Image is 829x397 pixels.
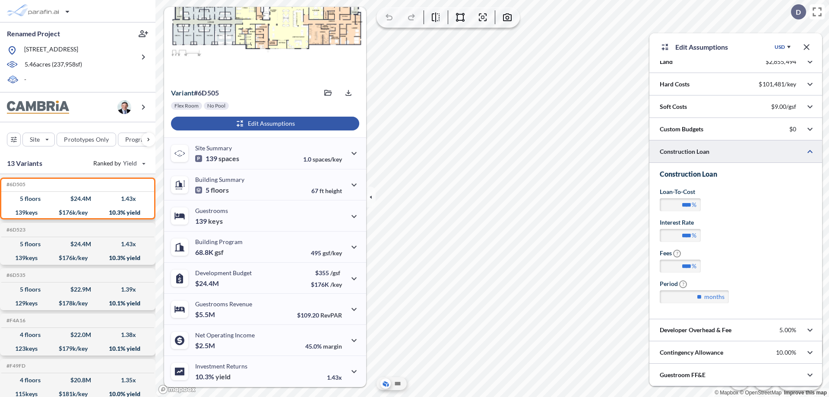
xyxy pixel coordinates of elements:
[784,390,827,396] a: Improve this map
[330,269,340,276] span: /gsf
[320,187,324,194] span: ft
[313,156,342,163] span: spaces/key
[776,349,796,356] p: 10.00%
[660,80,690,89] p: Hard Costs
[64,135,109,144] p: Prototypes Only
[57,133,116,146] button: Prototypes Only
[325,187,342,194] span: height
[5,181,25,187] h5: Click to copy the code
[22,133,55,146] button: Site
[7,29,60,38] p: Renamed Project
[330,281,342,288] span: /key
[5,272,25,278] h5: Click to copy the code
[660,218,694,227] label: Interest Rate
[195,331,255,339] p: Net Operating Income
[327,374,342,381] p: 1.43x
[195,144,232,152] p: Site Summary
[195,207,228,214] p: Guestrooms
[660,371,706,379] p: Guestroom FF&E
[679,280,687,288] span: ?
[215,372,231,381] span: yield
[779,326,796,334] p: 5.00%
[218,154,239,163] span: spaces
[673,250,681,257] span: ?
[796,8,801,16] p: D
[392,378,403,389] button: Site Plan
[660,170,812,178] h3: Construction Loan
[660,102,687,111] p: Soft Costs
[30,135,40,144] p: Site
[303,156,342,163] p: 1.0
[195,341,216,350] p: $2.5M
[125,135,149,144] p: Program
[692,231,696,240] label: %
[660,348,723,357] p: Contingency Allowance
[211,186,229,194] span: floors
[323,249,342,257] span: gsf/key
[7,101,69,114] img: BrandImage
[24,75,26,85] p: -
[195,248,224,257] p: 68.8K
[660,326,731,334] p: Developer Overhead & Fee
[195,154,239,163] p: 139
[771,103,796,111] p: $9.00/gsf
[660,187,695,196] label: Loan-to-Cost
[174,102,199,109] p: Flex Room
[660,57,673,66] p: Land
[766,58,796,66] p: $2,855,494
[7,158,42,168] p: 13 Variants
[692,200,696,209] label: %
[675,42,728,52] p: Edit Assumptions
[660,279,687,288] label: Period
[215,248,224,257] span: gsf
[195,186,229,194] p: 5
[195,238,243,245] p: Building Program
[195,217,223,225] p: 139
[311,281,342,288] p: $176K
[25,60,82,70] p: 5.46 acres ( 237,958 sf)
[195,176,244,183] p: Building Summary
[305,343,342,350] p: 45.0%
[123,159,137,168] span: Yield
[195,300,252,308] p: Guestrooms Revenue
[715,390,738,396] a: Mapbox
[171,89,194,97] span: Variant
[297,311,342,319] p: $109.20
[118,133,165,146] button: Program
[5,227,25,233] h5: Click to copy the code
[5,363,25,369] h5: Click to copy the code
[86,156,151,170] button: Ranked by Yield
[195,310,216,319] p: $5.5M
[208,217,223,225] span: keys
[320,311,342,319] span: RevPAR
[171,89,219,97] p: # 6d505
[195,372,231,381] p: 10.3%
[323,343,342,350] span: margin
[789,125,796,133] p: $0
[380,378,391,389] button: Aerial View
[704,292,725,301] label: months
[171,117,359,130] button: Edit Assumptions
[5,318,25,324] h5: Click to copy the code
[158,384,196,394] a: Mapbox homepage
[775,44,785,51] div: USD
[660,249,681,257] label: Fees
[660,125,703,133] p: Custom Budgets
[207,102,225,109] p: No Pool
[311,187,342,194] p: 67
[24,45,78,56] p: [STREET_ADDRESS]
[311,269,342,276] p: $355
[195,362,247,370] p: Investment Returns
[692,262,696,270] label: %
[740,390,782,396] a: OpenStreetMap
[311,249,342,257] p: 495
[195,279,220,288] p: $24.4M
[117,100,131,114] img: user logo
[759,80,796,88] p: $101,481/key
[195,269,252,276] p: Development Budget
